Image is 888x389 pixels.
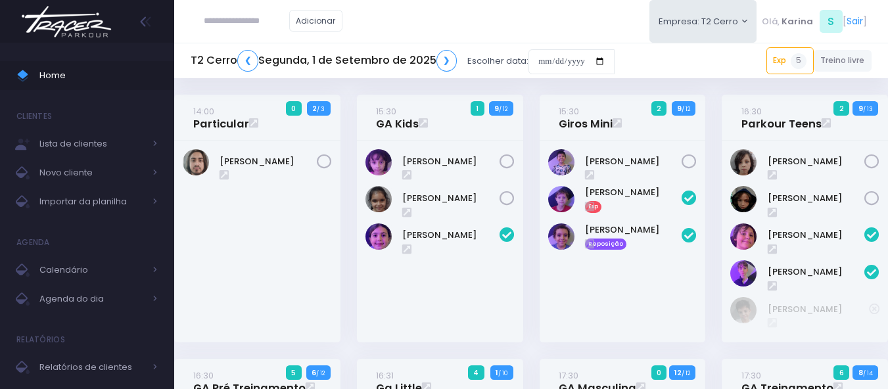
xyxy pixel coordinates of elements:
[682,105,690,113] small: / 12
[730,186,757,212] img: Yeshe Idargo Kis
[316,369,325,377] small: / 12
[741,105,762,118] small: 16:30
[39,262,145,279] span: Calendário
[858,103,863,114] strong: 9
[16,229,50,256] h4: Agenda
[585,155,682,168] a: [PERSON_NAME]
[365,186,392,212] img: LAURA DA SILVA BORGES
[757,7,872,36] div: [ ]
[863,105,873,113] small: / 13
[402,155,500,168] a: [PERSON_NAME]
[471,101,484,116] span: 1
[863,369,873,377] small: / 14
[312,367,316,378] strong: 6
[730,260,757,286] img: Max Passamani Lacorte
[193,369,214,382] small: 16:30
[193,104,249,131] a: 14:00Particular
[376,369,394,382] small: 16:31
[499,105,507,113] small: / 12
[768,265,865,279] a: [PERSON_NAME]
[833,101,849,116] span: 2
[289,10,343,32] a: Adicionar
[814,50,872,72] a: Treino livre
[741,104,822,131] a: 16:30Parkour Teens
[548,223,574,250] img: Vicente Mota silva
[376,105,396,118] small: 15:30
[730,223,757,250] img: Gabriel Leão
[559,105,579,118] small: 15:30
[559,104,613,131] a: 15:30Giros Mini
[376,104,419,131] a: 15:30GA Kids
[651,365,667,380] span: 0
[402,192,500,205] a: [PERSON_NAME]
[312,103,317,114] strong: 2
[193,105,214,118] small: 14:00
[365,149,392,175] img: Alice Freire Lucco
[498,369,507,377] small: / 10
[16,327,65,353] h4: Relatórios
[782,15,813,28] span: Karina
[768,192,865,205] a: [PERSON_NAME]
[365,223,392,250] img: Livia Lopes
[791,53,806,69] span: 5
[766,47,814,74] a: Exp5
[39,135,145,152] span: Lista de clientes
[762,15,780,28] span: Olá,
[730,297,757,323] img: Gabriel Amaral Alves
[585,223,682,237] a: [PERSON_NAME]
[820,10,843,33] span: S
[847,14,863,28] a: Sair
[585,186,682,199] a: [PERSON_NAME]
[674,367,682,378] strong: 12
[39,193,145,210] span: Importar da planilha
[286,365,302,380] span: 5
[237,50,258,72] a: ❮
[651,101,667,116] span: 2
[16,103,52,129] h4: Clientes
[741,369,761,382] small: 17:30
[317,105,325,113] small: / 3
[548,149,574,175] img: Leonardo Arina Scudeller
[39,359,145,376] span: Relatórios de clientes
[39,164,145,181] span: Novo cliente
[191,46,615,76] div: Escolher data:
[39,67,158,84] span: Home
[468,365,484,380] span: 4
[768,303,870,316] a: [PERSON_NAME]
[768,155,865,168] a: [PERSON_NAME]
[436,50,457,72] a: ❯
[677,103,682,114] strong: 9
[496,367,498,378] strong: 1
[858,367,863,378] strong: 8
[494,103,499,114] strong: 9
[585,239,627,250] span: Reposição
[730,149,757,175] img: Tiê Hokama Massaro
[682,369,690,377] small: / 12
[183,149,209,175] img: Henrique De Castlho Ferreira
[833,365,849,380] span: 6
[220,155,317,168] a: [PERSON_NAME]
[559,369,578,382] small: 17:30
[191,50,457,72] h5: T2 Cerro Segunda, 1 de Setembro de 2025
[39,290,145,308] span: Agenda do dia
[768,229,865,242] a: [PERSON_NAME]
[548,186,574,212] img: André Thormann Poyart
[286,101,302,116] span: 0
[402,229,500,242] a: [PERSON_NAME]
